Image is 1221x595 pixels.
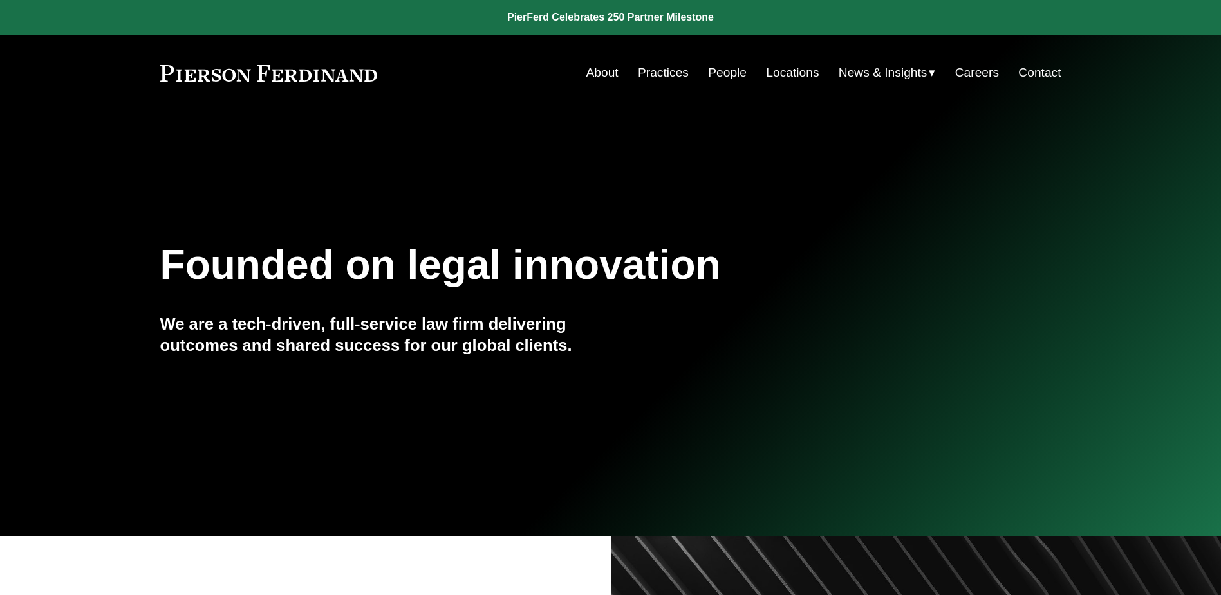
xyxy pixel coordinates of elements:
a: About [586,61,619,85]
a: People [708,61,747,85]
span: News & Insights [839,62,927,84]
a: Locations [766,61,819,85]
a: Careers [955,61,999,85]
a: Contact [1018,61,1061,85]
a: Practices [638,61,689,85]
h1: Founded on legal innovation [160,241,911,288]
a: folder dropdown [839,61,936,85]
h4: We are a tech-driven, full-service law firm delivering outcomes and shared success for our global... [160,314,611,355]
